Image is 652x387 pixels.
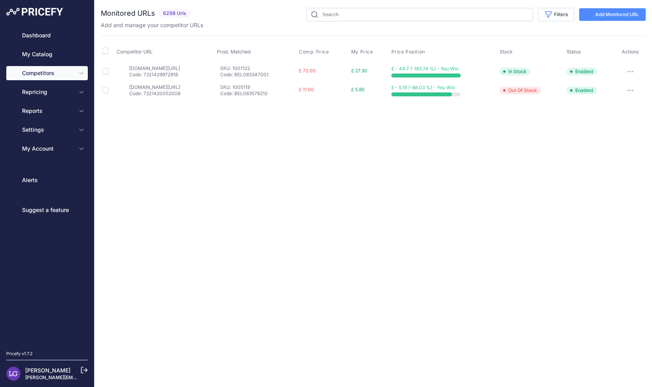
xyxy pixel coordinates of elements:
[351,87,365,92] span: £ 5.85
[22,107,74,115] span: Reports
[22,126,74,134] span: Settings
[101,21,203,29] p: Add and manage your competitor URLs
[622,49,639,55] span: Actions
[129,72,180,78] p: Code: 7321429972918
[220,65,296,72] p: SKU: 1001122
[217,49,251,55] span: Prod. Matched
[22,145,74,153] span: My Account
[351,49,375,55] button: My Price
[6,123,88,137] button: Settings
[538,8,574,21] button: Filters
[500,68,530,76] span: In Stock
[6,47,88,61] a: My Catalog
[129,90,180,97] p: Code: 7321420052008
[6,142,88,156] button: My Account
[6,8,63,16] img: Pricefy Logo
[220,72,296,78] p: Code: BEL083347001
[391,49,427,55] button: Price Position
[391,85,455,90] span: £ - 5.15 (-88.03 %) - You Win
[299,49,329,55] span: Comp. Price
[351,49,373,55] span: My Price
[117,49,153,55] span: Competitor URL
[391,49,425,55] span: Price Position
[6,28,88,341] nav: Sidebar
[306,8,533,21] input: Search
[6,203,88,217] a: Suggest a feature
[6,104,88,118] button: Reports
[299,87,314,92] span: £ 11.00
[579,8,646,21] a: Add Monitored URL
[299,49,331,55] button: Comp. Price
[500,87,541,94] span: Out Of Stock
[129,65,180,71] a: [DOMAIN_NAME][URL]
[22,88,74,96] span: Repricing
[567,68,597,76] span: Enabled
[220,84,296,90] p: SKU: 1005119
[299,68,316,74] span: £ 72.00
[22,69,74,77] span: Competitors
[6,173,88,187] a: Alerts
[129,84,180,90] a: [DOMAIN_NAME][URL]
[25,367,70,374] a: [PERSON_NAME]
[6,350,33,357] div: Pricefy v1.7.2
[158,9,191,18] span: 6298 Urls
[567,49,581,55] span: Status
[6,66,88,80] button: Competitors
[391,66,459,72] span: £ - 44.7 (-163.74 %) - You Win
[25,374,185,380] a: [PERSON_NAME][EMAIL_ADDRESS][PERSON_NAME][DOMAIN_NAME]
[220,90,296,97] p: Code: BEL083576210
[101,8,155,19] h2: Monitored URLs
[6,28,88,42] a: Dashboard
[567,87,597,94] span: Enabled
[500,49,513,55] span: Stock
[6,85,88,99] button: Repricing
[351,68,367,74] span: £ 27.30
